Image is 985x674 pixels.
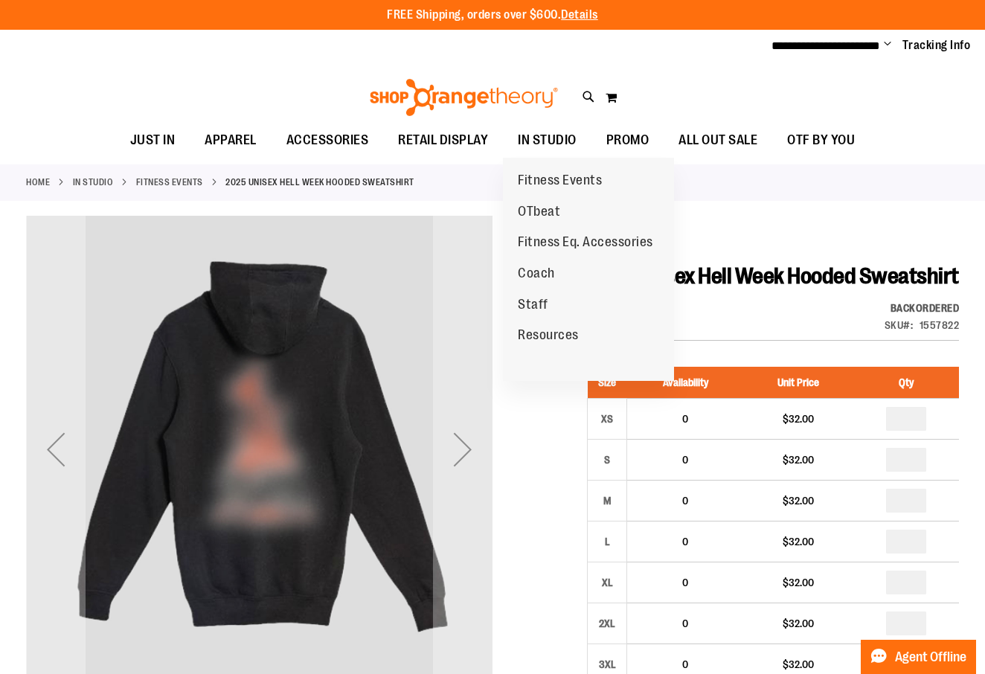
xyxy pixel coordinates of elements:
[518,204,560,222] span: OTbeat
[682,658,688,670] span: 0
[751,616,845,631] div: $32.00
[518,297,548,315] span: Staff
[596,408,618,430] div: XS
[130,123,176,157] span: JUST IN
[884,38,891,53] button: Account menu
[518,327,579,346] span: Resources
[682,536,688,548] span: 0
[920,318,960,333] div: 1557822
[225,176,414,189] strong: 2025 Unisex Hell Week Hooded Sweatshirt
[678,123,757,157] span: ALL OUT SALE
[387,7,598,24] p: FREE Shipping, orders over $600.
[596,449,618,471] div: S
[751,411,845,426] div: $32.00
[682,454,688,466] span: 0
[286,123,369,157] span: ACCESSORIES
[596,490,618,512] div: M
[588,367,627,399] th: Size
[787,123,855,157] span: OTF BY YOU
[895,650,966,664] span: Agent Offline
[518,123,577,157] span: IN STUDIO
[751,452,845,467] div: $32.00
[682,577,688,588] span: 0
[751,493,845,508] div: $32.00
[585,263,959,289] span: 2025 Unisex Hell Week Hooded Sweatshirt
[518,266,555,284] span: Coach
[682,495,688,507] span: 0
[518,234,653,253] span: Fitness Eq. Accessories
[368,79,560,116] img: Shop Orangetheory
[853,367,959,399] th: Qty
[606,123,649,157] span: PROMO
[751,657,845,672] div: $32.00
[885,301,960,315] div: Backordered
[682,413,688,425] span: 0
[26,176,50,189] a: Home
[885,319,914,331] strong: SKU
[743,367,853,399] th: Unit Price
[205,123,257,157] span: APPAREL
[682,617,688,629] span: 0
[902,37,971,54] a: Tracking Info
[398,123,488,157] span: RETAIL DISPLAY
[518,173,602,191] span: Fitness Events
[73,176,114,189] a: IN STUDIO
[596,571,618,594] div: XL
[561,8,598,22] a: Details
[136,176,203,189] a: Fitness Events
[751,534,845,549] div: $32.00
[751,575,845,590] div: $32.00
[627,367,743,399] th: Availability
[861,640,976,674] button: Agent Offline
[596,612,618,635] div: 2XL
[596,530,618,553] div: L
[885,301,960,315] div: Availability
